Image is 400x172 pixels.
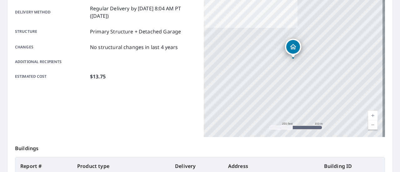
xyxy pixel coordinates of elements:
p: Primary Structure + Detached Garage [90,28,181,35]
p: No structural changes in last 4 years [90,43,178,51]
p: Additional recipients [15,59,87,65]
p: Delivery method [15,5,87,20]
p: Changes [15,43,87,51]
p: Buildings [15,137,385,157]
a: Current Level 17, Zoom Out [368,120,377,130]
a: Current Level 17, Zoom In [368,111,377,120]
p: Regular Delivery by [DATE] 8:04 AM PT ([DATE]) [90,5,196,20]
p: $13.75 [90,73,106,80]
p: Structure [15,28,87,35]
p: Estimated cost [15,73,87,80]
div: Dropped pin, building 1, Residential property, 16013 Ternglade Dr Lithia, FL 33547 [285,39,301,58]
